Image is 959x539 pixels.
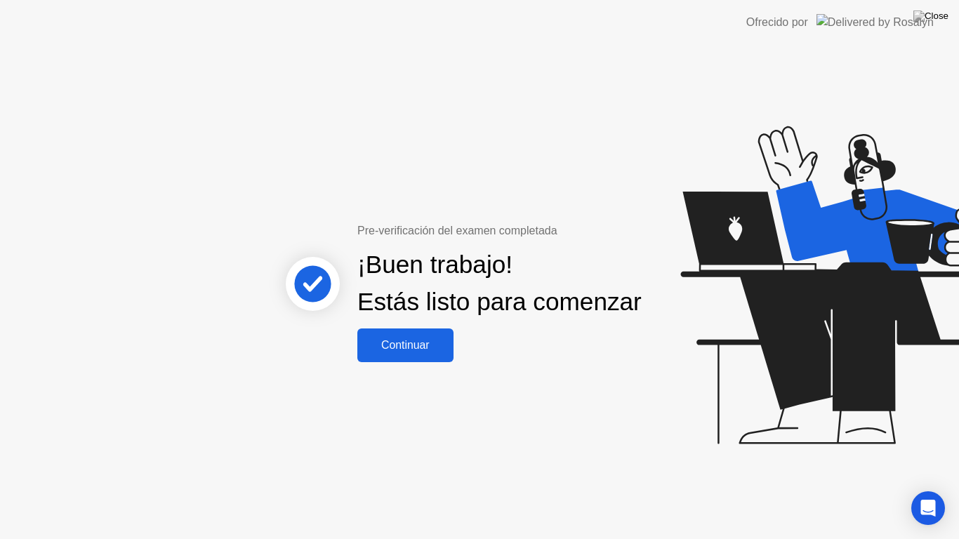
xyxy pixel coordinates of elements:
[816,14,934,30] img: Delivered by Rosalyn
[913,11,948,22] img: Close
[362,339,449,352] div: Continuar
[357,246,642,321] div: ¡Buen trabajo! Estás listo para comenzar
[357,222,647,239] div: Pre-verificación del examen completada
[746,14,808,31] div: Ofrecido por
[911,491,945,525] div: Open Intercom Messenger
[357,328,454,362] button: Continuar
